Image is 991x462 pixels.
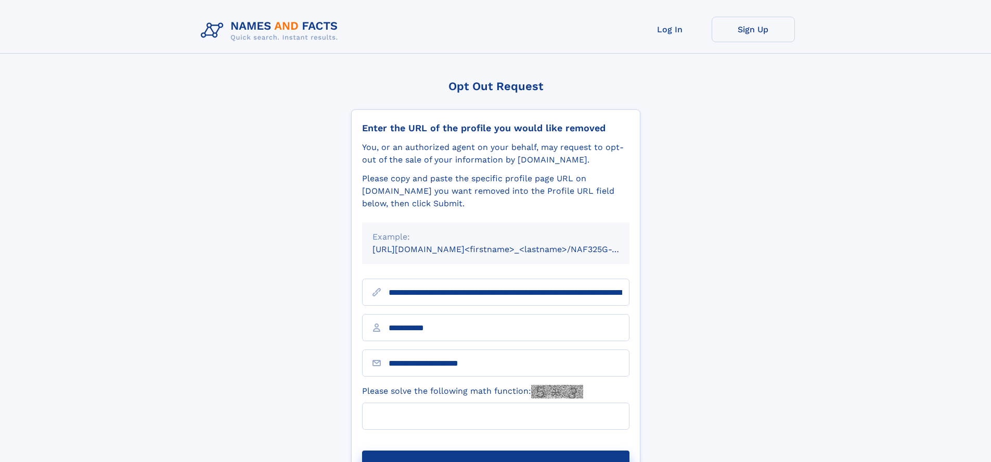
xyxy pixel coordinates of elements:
[362,141,629,166] div: You, or an authorized agent on your behalf, may request to opt-out of the sale of your informatio...
[362,385,583,398] label: Please solve the following math function:
[197,17,346,45] img: Logo Names and Facts
[362,122,629,134] div: Enter the URL of the profile you would like removed
[372,231,619,243] div: Example:
[362,172,629,210] div: Please copy and paste the specific profile page URL on [DOMAIN_NAME] you want removed into the Pr...
[372,244,649,254] small: [URL][DOMAIN_NAME]<firstname>_<lastname>/NAF325G-xxxxxxxx
[712,17,795,42] a: Sign Up
[628,17,712,42] a: Log In
[351,80,640,93] div: Opt Out Request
